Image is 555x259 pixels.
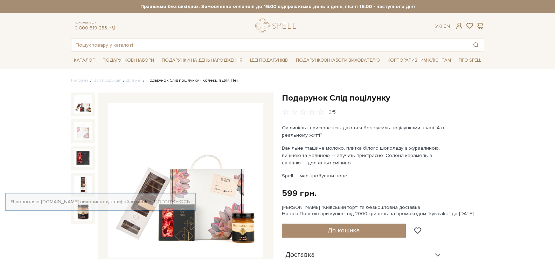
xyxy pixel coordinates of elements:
[141,77,238,84] li: Подарунок Слід поцілунку - Колекція Для Неї
[109,25,116,31] a: telegram
[282,93,484,103] h1: Подарунок Слід поцілунку
[74,122,92,140] img: Подарунок Слід поцілунку
[293,54,383,66] a: Подарункові набори вихователю
[126,78,141,83] a: Для неї
[282,224,406,238] button: До кошика
[456,55,484,66] a: Про Spell
[255,19,299,33] a: logo
[93,78,122,83] a: Вся продукція
[385,54,454,66] a: Корпоративним клієнтам
[71,4,484,10] strong: Працюємо без вихідних. Замовлення оплачені до 16:00 відправляємо день в день, після 16:00 - насту...
[282,204,484,217] div: [PERSON_NAME] "Київський торт" та безкоштовна доставка Новою Поштою при купівлі від 2000 гривень ...
[71,55,98,66] a: Каталог
[71,78,89,83] a: Головна
[247,55,291,66] a: Ідеї подарунків
[75,20,116,25] span: Консультація:
[108,103,263,258] img: Подарунок Слід поцілунку
[74,202,92,220] img: Подарунок Слід поцілунку
[71,39,468,51] input: Пошук товару у каталозі
[328,226,360,234] span: До кошика
[282,188,317,199] div: 599 грн.
[282,144,446,166] p: Ванільне пташине молоко, плитка білого шоколаду з журавлиною, вишнею та малиною — звучить пристра...
[100,55,157,66] a: Подарункові набори
[74,176,92,194] img: Подарунок Слід поцілунку
[159,55,245,66] a: Подарунки на День народження
[441,23,442,29] span: |
[285,252,315,258] span: Доставка
[328,109,336,116] div: 0/5
[75,25,107,31] a: 0 800 319 233
[154,199,190,205] a: Погоджуюсь
[435,23,450,29] div: Ук
[444,23,450,29] a: En
[74,149,92,167] img: Подарунок Слід поцілунку
[120,199,152,205] a: файли cookie
[282,124,446,139] p: Сміливість і пристрасність даються без зусиль поцілунками в чаті. А в реальному житті?
[282,172,446,179] p: Spell — час пробувати нове.
[74,95,92,114] img: Подарунок Слід поцілунку
[468,39,484,51] button: Пошук товару у каталозі
[6,199,195,205] div: Я дозволяю [DOMAIN_NAME] використовувати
